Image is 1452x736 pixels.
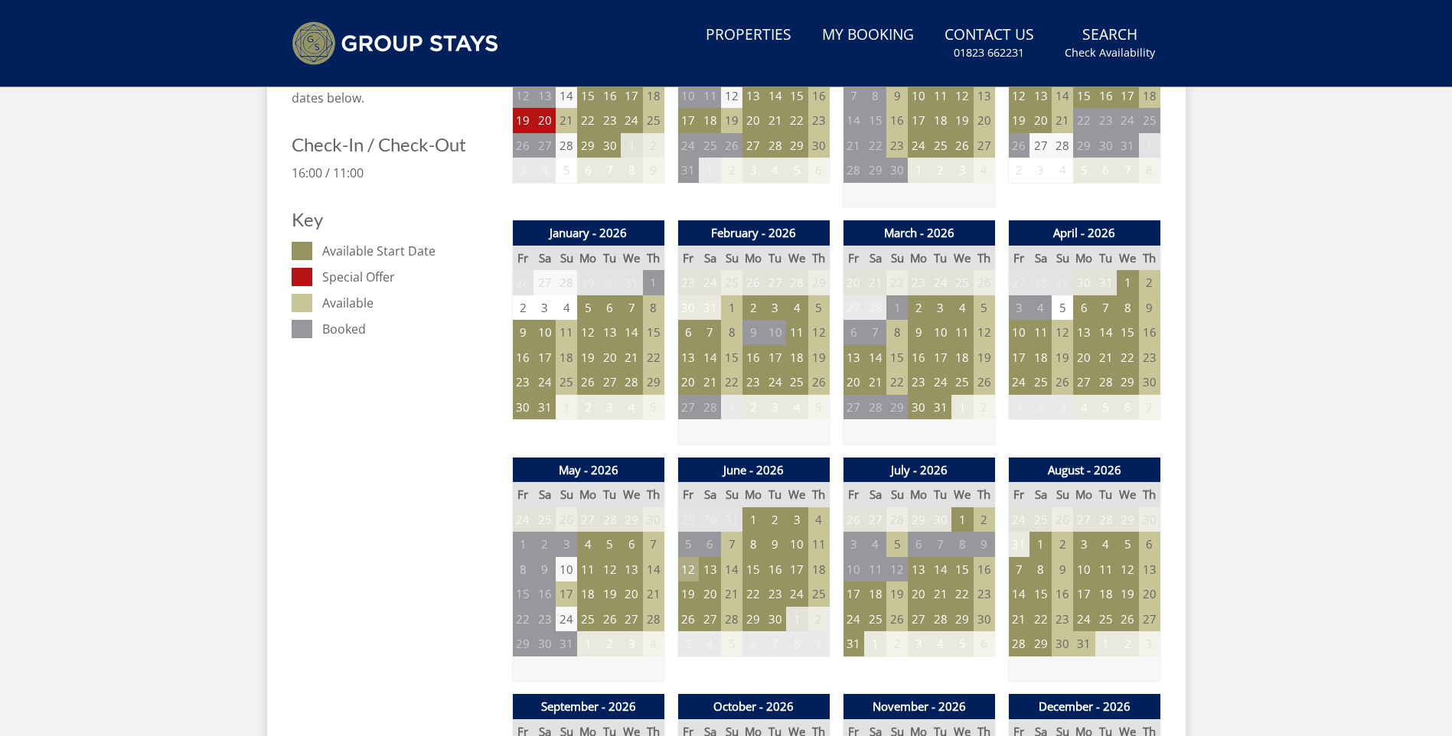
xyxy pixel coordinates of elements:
td: 16 [1095,83,1117,109]
td: 17 [621,83,642,109]
td: 2 [721,158,742,183]
td: 21 [556,108,577,133]
th: April - 2026 [1008,220,1160,246]
td: 31 [677,158,699,183]
td: 7 [699,320,720,345]
td: 19 [512,108,533,133]
td: 4 [1029,295,1051,321]
th: Sa [864,246,886,271]
small: Check Availability [1065,45,1155,60]
th: Su [886,246,908,271]
td: 23 [677,270,699,295]
td: 23 [808,108,830,133]
td: 13 [599,320,621,345]
td: 14 [864,345,886,370]
td: 10 [908,83,929,109]
td: 27 [533,133,555,158]
td: 23 [742,370,764,395]
td: 27 [1073,370,1095,395]
td: 6 [577,158,599,183]
td: 19 [974,345,995,370]
td: 25 [786,370,808,395]
th: Sa [533,246,555,271]
td: 16 [599,83,621,109]
td: 11 [786,320,808,345]
td: 1 [721,295,742,321]
td: 29 [577,133,599,158]
td: 14 [1095,320,1117,345]
td: 28 [864,295,886,321]
th: Th [643,246,664,271]
td: 15 [786,83,808,109]
th: Fr [512,246,533,271]
td: 7 [621,295,642,321]
td: 18 [930,108,951,133]
td: 25 [1029,370,1051,395]
td: 7 [1095,295,1117,321]
th: Sa [699,246,720,271]
td: 5 [1052,295,1073,321]
td: 3 [512,158,533,183]
td: 28 [843,158,864,183]
td: 16 [512,345,533,370]
td: 12 [808,320,830,345]
td: 29 [1052,270,1073,295]
td: 1 [643,270,664,295]
td: 9 [512,320,533,345]
td: 18 [556,345,577,370]
td: 9 [908,320,929,345]
td: 5 [577,295,599,321]
td: 31 [1117,133,1138,158]
td: 21 [864,370,886,395]
td: 9 [886,83,908,109]
td: 26 [577,370,599,395]
td: 14 [765,83,786,109]
td: 10 [1008,320,1029,345]
td: 10 [677,83,699,109]
th: We [951,246,973,271]
td: 25 [556,370,577,395]
td: 5 [556,158,577,183]
td: 28 [765,133,786,158]
th: Th [1139,246,1160,271]
td: 25 [643,108,664,133]
dd: Booked [322,320,499,338]
p: 16:00 / 11:00 [292,164,500,182]
td: 8 [643,295,664,321]
td: 20 [1073,345,1095,370]
td: 8 [721,320,742,345]
td: 24 [1117,108,1138,133]
td: 20 [1029,108,1051,133]
td: 30 [808,133,830,158]
td: 29 [808,270,830,295]
td: 17 [677,108,699,133]
td: 11 [556,320,577,345]
td: 5 [786,158,808,183]
td: 15 [643,320,664,345]
td: 2 [930,158,951,183]
td: 4 [556,295,577,321]
td: 18 [1029,345,1051,370]
td: 16 [742,345,764,370]
td: 13 [742,83,764,109]
td: 24 [699,270,720,295]
td: 17 [765,345,786,370]
th: Su [1052,246,1073,271]
td: 23 [886,133,908,158]
td: 8 [621,158,642,183]
th: Sa [1029,246,1051,271]
td: 17 [533,345,555,370]
th: Mo [908,246,929,271]
td: 21 [843,133,864,158]
td: 10 [765,320,786,345]
td: 20 [599,345,621,370]
td: 26 [1052,370,1073,395]
td: 23 [908,270,929,295]
td: 30 [599,270,621,295]
td: 16 [886,108,908,133]
a: SearchCheck Availability [1059,18,1161,68]
td: 14 [1052,83,1073,109]
th: January - 2026 [512,220,664,246]
td: 26 [512,133,533,158]
td: 1 [1139,133,1160,158]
